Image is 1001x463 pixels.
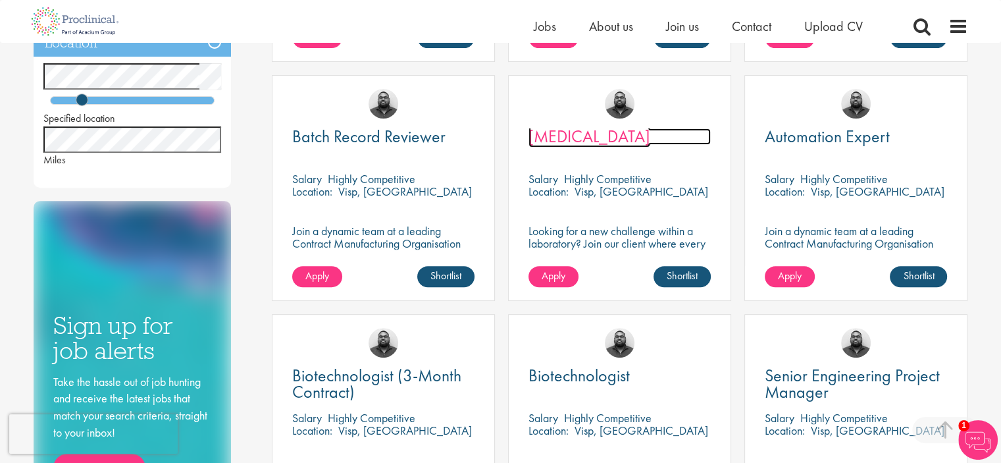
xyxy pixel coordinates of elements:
[369,89,398,119] img: Ashley Bennett
[765,225,947,287] p: Join a dynamic team at a leading Contract Manufacturing Organisation (CMO) and contribute to grou...
[800,410,888,425] p: Highly Competitive
[338,184,472,199] p: Visp, [GEOGRAPHIC_DATA]
[292,364,461,403] span: Biotechnologist (3-Month Contract)
[811,423,944,438] p: Visp, [GEOGRAPHIC_DATA]
[765,171,794,186] span: Salary
[9,414,178,454] iframe: reCAPTCHA
[765,128,947,145] a: Automation Expert
[534,18,556,35] a: Jobs
[732,18,771,35] a: Contact
[292,423,332,438] span: Location:
[43,153,66,167] span: Miles
[305,269,329,283] span: Apply
[292,171,322,186] span: Salary
[292,410,322,425] span: Salary
[605,89,634,119] img: Ashley Bennett
[338,423,472,438] p: Visp, [GEOGRAPHIC_DATA]
[528,225,711,262] p: Looking for a new challenge within a laboratory? Join our client where every experiment brings us...
[528,125,650,148] span: [MEDICAL_DATA]
[800,171,888,186] p: Highly Competitive
[328,171,415,186] p: Highly Competitive
[528,364,630,387] span: Biotechnologist
[958,420,998,460] img: Chatbot
[605,328,634,358] img: Ashley Bennett
[528,171,558,186] span: Salary
[841,328,871,358] img: Ashley Bennett
[765,266,815,287] a: Apply
[528,368,711,384] a: Biotechnologist
[666,18,699,35] a: Join us
[528,266,578,287] a: Apply
[811,184,944,199] p: Visp, [GEOGRAPHIC_DATA]
[778,269,802,283] span: Apply
[841,89,871,119] img: Ashley Bennett
[328,410,415,425] p: Highly Competitive
[292,128,475,145] a: Batch Record Reviewer
[528,423,569,438] span: Location:
[528,184,569,199] span: Location:
[542,269,565,283] span: Apply
[292,266,342,287] a: Apply
[528,128,711,145] a: [MEDICAL_DATA]
[292,184,332,199] span: Location:
[575,184,708,199] p: Visp, [GEOGRAPHIC_DATA]
[654,266,711,287] a: Shortlist
[53,313,211,364] h3: Sign up for job alerts
[43,111,115,125] span: Specified location
[564,410,652,425] p: Highly Competitive
[804,18,863,35] a: Upload CV
[765,125,890,148] span: Automation Expert
[369,328,398,358] img: Ashley Bennett
[575,423,708,438] p: Visp, [GEOGRAPHIC_DATA]
[890,266,947,287] a: Shortlist
[292,125,446,148] span: Batch Record Reviewer
[564,171,652,186] p: Highly Competitive
[765,423,805,438] span: Location:
[765,368,947,400] a: Senior Engineering Project Manager
[765,364,940,403] span: Senior Engineering Project Manager
[292,368,475,400] a: Biotechnologist (3-Month Contract)
[765,410,794,425] span: Salary
[958,420,969,431] span: 1
[528,410,558,425] span: Salary
[765,184,805,199] span: Location:
[417,266,475,287] a: Shortlist
[589,18,633,35] a: About us
[292,225,475,275] p: Join a dynamic team at a leading Contract Manufacturing Organisation and contribute to groundbrea...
